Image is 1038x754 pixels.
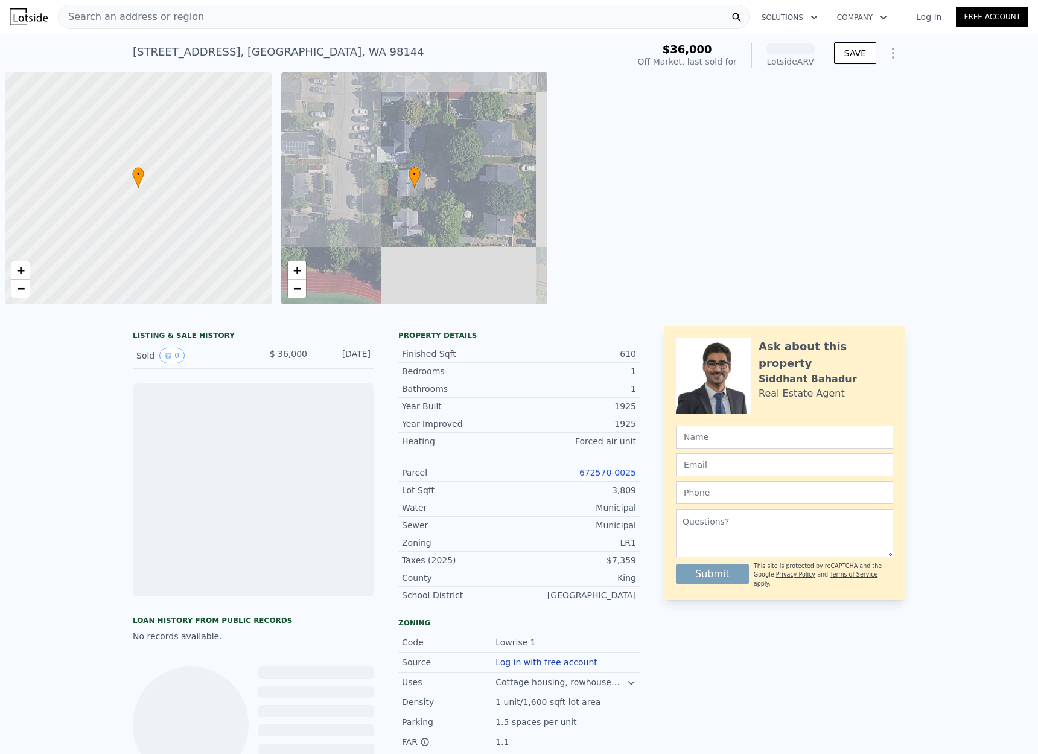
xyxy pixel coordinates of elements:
div: Taxes (2025) [402,554,519,566]
div: Cottage housing, rowhouses, townhouses, small apartment buildings [495,676,626,688]
div: School District [402,589,519,601]
div: Source [402,656,495,668]
div: King [519,572,636,584]
div: Water [402,502,519,514]
div: 1925 [519,418,636,430]
div: 1 [519,365,636,377]
a: Zoom out [11,280,30,298]
div: [DATE] [317,348,371,363]
div: 1.1 [495,736,511,748]
span: • [132,169,144,180]
div: [GEOGRAPHIC_DATA] [519,589,636,601]
div: Bedrooms [402,365,519,377]
div: Parking [402,716,495,728]
div: Ask about this property [759,338,893,372]
button: Show Options [881,41,905,65]
span: $36,000 [663,43,712,56]
button: Log in with free account [495,657,597,667]
div: $7,359 [519,554,636,566]
a: Zoom in [11,261,30,280]
div: County [402,572,519,584]
div: Zoning [402,537,519,549]
span: + [17,263,25,278]
div: 1 unit/1,600 sqft lot area [495,696,603,708]
div: 610 [519,348,636,360]
div: No records available. [133,630,374,642]
span: − [293,281,301,296]
span: − [17,281,25,296]
a: Log In [902,11,956,23]
div: 1.5 spaces per unit [495,716,579,728]
a: Terms of Service [830,571,877,578]
button: Company [827,7,897,28]
a: Privacy Policy [776,571,815,578]
div: Sold [136,348,244,363]
input: Email [676,453,893,476]
div: 3,809 [519,484,636,496]
a: 672570-0025 [579,468,636,478]
div: Loan history from public records [133,616,374,625]
img: Lotside [10,8,48,25]
div: Code [402,636,495,648]
a: Free Account [956,7,1028,27]
div: Property details [398,331,640,340]
div: • [409,167,421,188]
button: Submit [676,564,749,584]
div: Density [402,696,495,708]
div: Municipal [519,519,636,531]
div: 1925 [519,400,636,412]
span: + [293,263,301,278]
div: • [132,167,144,188]
div: Year Improved [402,418,519,430]
div: 1 [519,383,636,395]
div: Lowrise 1 [495,636,538,648]
div: Off Market, last sold for [638,56,737,68]
div: This site is protected by reCAPTCHA and the Google and apply. [754,562,893,588]
span: Search an address or region [59,10,204,24]
button: SAVE [834,42,876,64]
div: Bathrooms [402,383,519,395]
div: Heating [402,435,519,447]
a: Zoom out [288,280,306,298]
span: • [409,169,421,180]
div: Forced air unit [519,435,636,447]
div: Finished Sqft [402,348,519,360]
button: Solutions [752,7,827,28]
a: Zoom in [288,261,306,280]
button: View historical data [159,348,185,363]
div: LISTING & SALE HISTORY [133,331,374,343]
div: Uses [402,676,495,688]
input: Name [676,426,893,449]
div: [STREET_ADDRESS] , [GEOGRAPHIC_DATA] , WA 98144 [133,43,424,60]
input: Phone [676,481,893,504]
div: Lot Sqft [402,484,519,496]
div: Parcel [402,467,519,479]
span: $ 36,000 [270,349,307,359]
div: Zoning [398,618,640,628]
div: Sewer [402,519,519,531]
div: Municipal [519,502,636,514]
div: Real Estate Agent [759,386,845,401]
div: FAR [402,736,495,748]
div: Year Built [402,400,519,412]
div: LR1 [519,537,636,549]
div: Lotside ARV [766,56,815,68]
div: Siddhant Bahadur [759,372,857,386]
